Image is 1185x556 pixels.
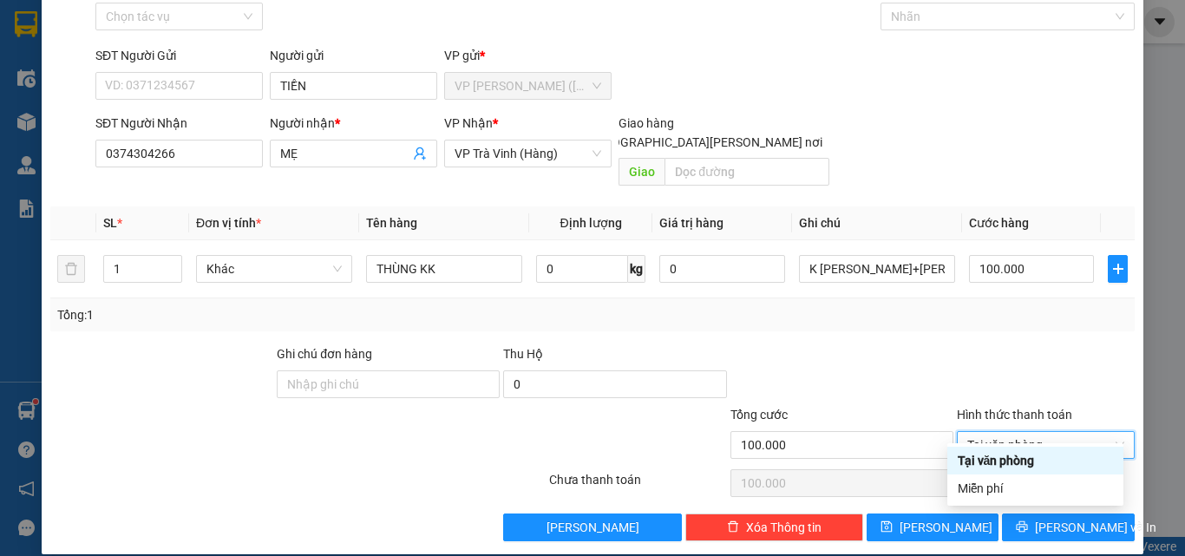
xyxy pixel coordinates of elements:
button: plus [1108,255,1128,283]
span: VP Trần Phú (Hàng) [455,73,601,99]
div: SĐT Người Nhận [95,114,263,133]
span: Khác [206,256,342,282]
button: save[PERSON_NAME] [867,513,999,541]
div: SĐT Người Gửi [95,46,263,65]
span: Giao hàng [619,116,674,130]
input: VD: Bàn, Ghế [366,255,522,283]
span: VP [PERSON_NAME] ([GEOGRAPHIC_DATA]) - [7,34,161,83]
span: delete [727,520,739,534]
div: Tổng: 1 [57,305,459,324]
span: Tại văn phòng [967,432,1124,458]
span: K BAO RÁCH ƯỚT [45,129,162,146]
span: save [881,520,893,534]
span: printer [1016,520,1028,534]
span: KIỀU [93,110,122,127]
span: SL [103,216,117,230]
p: GỬI: [7,34,253,83]
label: Ghi chú đơn hàng [277,347,372,361]
span: 0977801874 - [7,110,122,127]
span: GIAO: [7,129,162,146]
span: VP Nhận [444,116,493,130]
span: Tổng cước [730,408,788,422]
span: Giá trị hàng [659,216,723,230]
span: VP Trà Vinh (Hàng) [455,141,601,167]
span: [PERSON_NAME] [7,67,112,83]
label: Hình thức thanh toán [957,408,1072,422]
span: [PERSON_NAME] [900,518,992,537]
p: NHẬN: [7,91,253,108]
button: printer[PERSON_NAME] và In [1002,513,1135,541]
div: VP gửi [444,46,612,65]
span: Xóa Thông tin [746,518,822,537]
strong: BIÊN NHẬN GỬI HÀNG [58,10,201,26]
span: Tên hàng [366,216,417,230]
input: Ghi Chú [799,255,955,283]
span: Thu Hộ [503,347,543,361]
div: Người nhận [270,114,437,133]
input: Ghi chú đơn hàng [277,370,500,398]
button: delete [57,255,85,283]
span: Giao [619,158,665,186]
input: Dọc đường [665,158,829,186]
span: Định lượng [560,216,621,230]
span: Cước hàng [969,216,1029,230]
th: Ghi chú [792,206,962,240]
span: plus [1109,262,1127,276]
span: user-add [413,147,427,160]
input: 0 [659,255,784,283]
div: Người gửi [270,46,437,65]
span: Đơn vị tính [196,216,261,230]
span: kg [628,255,645,283]
button: [PERSON_NAME] [503,513,681,541]
button: deleteXóa Thông tin [685,513,863,541]
span: [PERSON_NAME] và In [1035,518,1156,537]
span: VP Cầu Ngang [49,91,138,108]
div: Chưa thanh toán [547,470,729,500]
span: [GEOGRAPHIC_DATA][PERSON_NAME] nơi [586,133,829,152]
span: [PERSON_NAME] [547,518,639,537]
